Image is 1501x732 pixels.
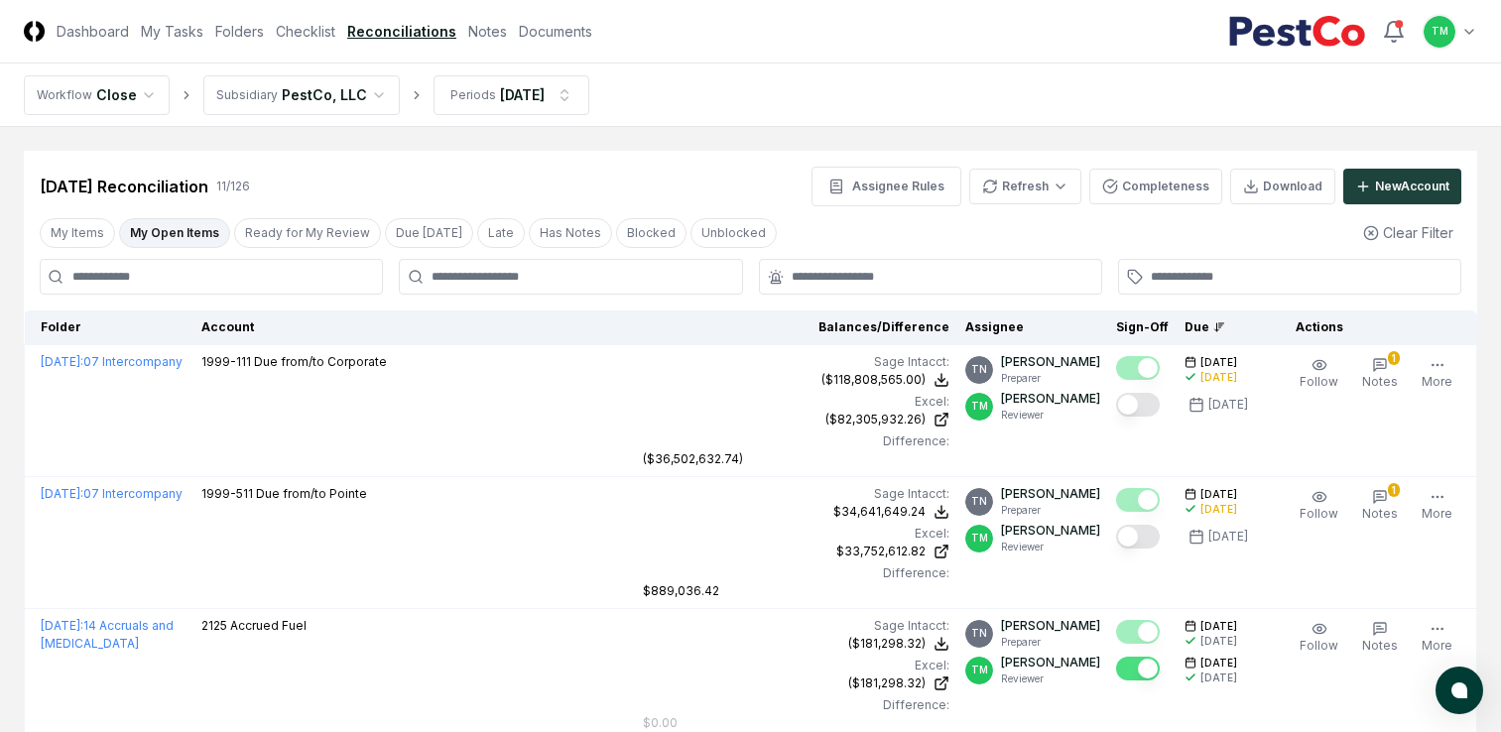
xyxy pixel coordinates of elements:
button: Ready for My Review [234,218,381,248]
span: [DATE] [1200,355,1237,370]
span: TM [971,531,988,546]
div: ($181,298.32) [848,674,926,692]
span: Follow [1300,374,1338,389]
div: Excel: [643,657,949,674]
span: Follow [1300,506,1338,521]
button: Mark complete [1116,488,1160,512]
span: [DATE] [1200,656,1237,671]
div: New Account [1375,178,1449,195]
button: Mark complete [1116,620,1160,644]
div: Difference: [643,564,949,582]
p: [PERSON_NAME] [1001,390,1100,408]
a: $33,752,612.82 [643,543,949,560]
a: Checklist [276,21,335,42]
p: Reviewer [1001,540,1100,554]
button: TM [1422,14,1457,50]
button: More [1418,617,1456,659]
p: [PERSON_NAME] [1001,353,1100,371]
th: Sign-Off [1108,310,1177,345]
span: Due from/to Pointe [256,486,367,501]
button: Blocked [616,218,687,248]
p: Preparer [1001,503,1100,518]
div: [DATE] [1200,502,1237,517]
div: ($82,305,932.26) [825,411,926,428]
div: 11 / 126 [216,178,250,195]
img: PestCo logo [1228,16,1366,48]
span: [DATE] : [41,354,83,369]
div: Sage Intacct : [643,617,949,635]
div: ($118,808,565.00) [821,371,926,389]
div: Actions [1280,318,1461,336]
div: $33,752,612.82 [836,543,926,560]
span: TN [971,626,987,641]
button: Download [1230,169,1335,204]
div: Excel: [643,393,949,411]
button: My Open Items [119,218,230,248]
span: TM [971,663,988,677]
div: [DATE] [1200,370,1237,385]
th: Assignee [957,310,1108,345]
button: Follow [1296,353,1342,395]
div: [DATE] [1208,396,1248,414]
p: Reviewer [1001,671,1100,686]
button: Has Notes [529,218,612,248]
nav: breadcrumb [24,75,589,115]
img: Logo [24,21,45,42]
button: Follow [1296,617,1342,659]
button: More [1418,353,1456,395]
div: [DATE] Reconciliation [40,175,208,198]
div: Sage Intacct : [643,485,949,503]
div: Difference: [643,696,949,714]
span: TN [971,362,987,377]
div: Excel: [643,525,949,543]
span: Due from/to Corporate [254,354,387,369]
a: Folders [215,21,264,42]
div: 1 [1388,483,1400,497]
div: Difference: [643,432,949,450]
div: Periods [450,86,496,104]
button: ($181,298.32) [848,635,949,653]
div: Due [1185,318,1264,336]
a: ($82,305,932.26) [643,411,949,428]
button: Clear Filter [1355,214,1461,251]
button: NewAccount [1343,169,1461,204]
span: [DATE] [1200,487,1237,502]
button: Follow [1296,485,1342,527]
div: Subsidiary [216,86,278,104]
button: 1Notes [1358,485,1402,527]
a: [DATE]:14 Accruals and [MEDICAL_DATA] [41,618,174,651]
p: Preparer [1001,371,1100,386]
span: [DATE] : [41,618,83,633]
span: Accrued Fuel [230,618,307,633]
p: [PERSON_NAME] [1001,617,1100,635]
p: [PERSON_NAME] [1001,654,1100,671]
a: [DATE]:07 Intercompany [41,354,183,369]
span: 1999-511 [201,486,253,501]
span: Notes [1362,374,1398,389]
div: Workflow [37,86,92,104]
button: 1Notes [1358,353,1402,395]
div: [DATE] [1200,634,1237,649]
span: Follow [1300,638,1338,653]
a: Notes [468,21,507,42]
button: Mark complete [1116,525,1160,549]
a: Documents [519,21,592,42]
button: Unblocked [690,218,777,248]
div: Account [201,318,628,336]
p: [PERSON_NAME] [1001,485,1100,503]
a: [DATE]:07 Intercompany [41,486,183,501]
p: Reviewer [1001,408,1100,423]
div: Sage Intacct : [643,353,949,371]
span: 1999-111 [201,354,251,369]
button: My Items [40,218,115,248]
button: More [1418,485,1456,527]
a: ($181,298.32) [643,674,949,692]
button: Completeness [1089,169,1222,204]
span: TM [971,399,988,414]
button: Mark complete [1116,657,1160,680]
span: TN [971,494,987,509]
a: Reconciliations [347,21,456,42]
button: Refresh [969,169,1081,204]
button: Notes [1358,617,1402,659]
th: Balances/Difference [635,310,957,345]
